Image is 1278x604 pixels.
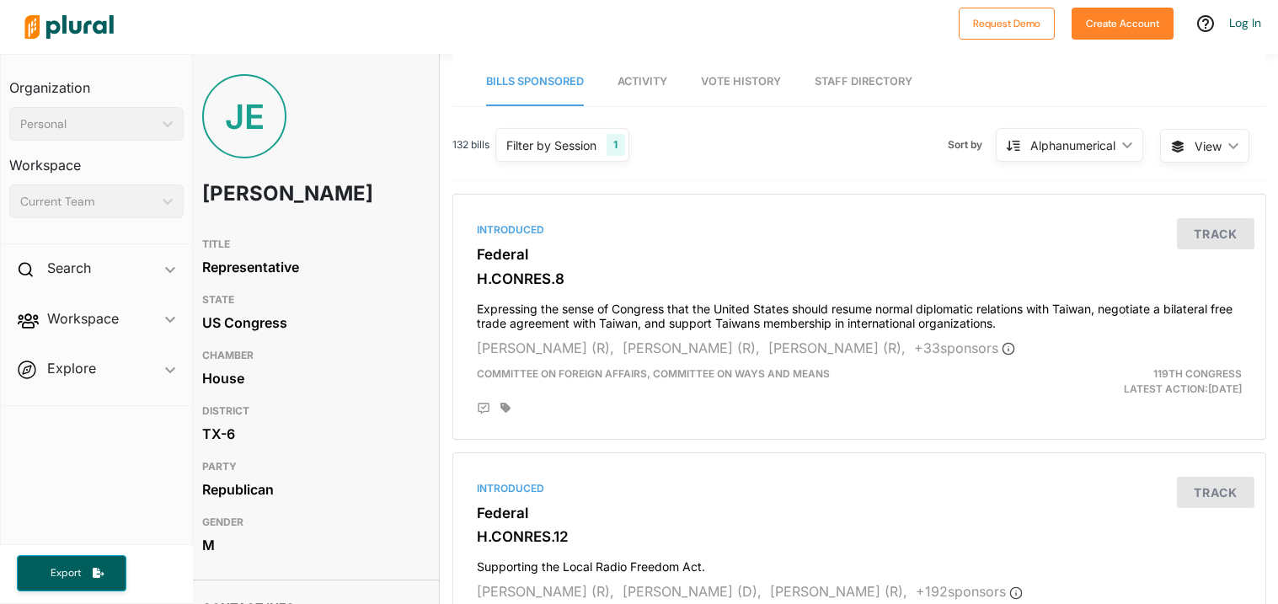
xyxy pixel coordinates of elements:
[506,136,596,154] div: Filter by Session
[1195,137,1222,155] span: View
[477,481,1242,496] div: Introduced
[202,477,419,502] div: Republican
[618,75,667,88] span: Activity
[1072,13,1174,31] a: Create Account
[477,222,1242,238] div: Introduced
[991,366,1254,397] div: Latest Action: [DATE]
[477,246,1242,263] h3: Federal
[486,58,584,106] a: Bills Sponsored
[1229,15,1261,30] a: Log In
[1177,477,1254,508] button: Track
[607,134,624,156] div: 1
[815,58,912,106] a: Staff Directory
[477,528,1242,545] h3: H.CONRES.12
[623,339,760,356] span: [PERSON_NAME] (R),
[477,505,1242,521] h3: Federal
[202,366,419,391] div: House
[20,115,156,133] div: Personal
[17,555,126,591] button: Export
[202,532,419,558] div: M
[486,75,584,88] span: Bills Sponsored
[477,294,1242,331] h4: Expressing the sense of Congress that the United States should resume normal diplomatic relations...
[202,310,419,335] div: US Congress
[701,75,781,88] span: Vote History
[202,345,419,366] h3: CHAMBER
[202,74,286,158] div: JE
[768,339,906,356] span: [PERSON_NAME] (R),
[39,566,93,580] span: Export
[477,339,614,356] span: [PERSON_NAME] (R),
[202,254,419,280] div: Representative
[202,512,419,532] h3: GENDER
[959,13,1055,31] a: Request Demo
[477,583,614,600] span: [PERSON_NAME] (R),
[452,137,489,152] span: 132 bills
[623,583,762,600] span: [PERSON_NAME] (D),
[948,137,996,152] span: Sort by
[202,457,419,477] h3: PARTY
[202,234,419,254] h3: TITLE
[959,8,1055,40] button: Request Demo
[770,583,907,600] span: [PERSON_NAME] (R),
[202,290,419,310] h3: STATE
[9,141,184,178] h3: Workspace
[202,421,419,446] div: TX-6
[1030,136,1115,154] div: Alphanumerical
[477,402,490,415] div: Add Position Statement
[1072,8,1174,40] button: Create Account
[477,552,1242,575] h4: Supporting the Local Radio Freedom Act.
[500,402,511,414] div: Add tags
[477,270,1242,287] h3: H.CONRES.8
[1177,218,1254,249] button: Track
[202,401,419,421] h3: DISTRICT
[1153,367,1242,380] span: 119th Congress
[618,58,667,106] a: Activity
[202,168,332,219] h1: [PERSON_NAME]
[914,339,1015,356] span: + 33 sponsor s
[9,63,184,100] h3: Organization
[20,193,156,211] div: Current Team
[477,367,830,380] span: Committee on Foreign Affairs, Committee on Ways and Means
[916,583,1023,600] span: + 192 sponsor s
[701,58,781,106] a: Vote History
[47,259,91,277] h2: Search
